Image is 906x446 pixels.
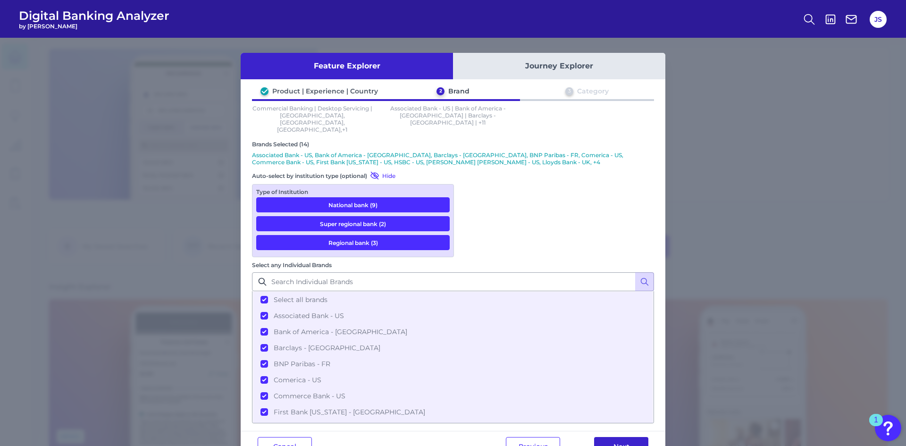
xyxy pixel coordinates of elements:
button: JS [870,11,887,28]
span: Commerce Bank - US [274,392,345,400]
span: Associated Bank - US [274,311,344,320]
button: BNP Paribas - FR [253,356,653,372]
button: Hide [367,171,395,180]
button: Regional bank (3) [256,235,450,250]
button: Open Resource Center, 1 new notification [875,415,901,441]
button: HSBC - US [253,420,653,436]
span: Digital Banking Analyzer [19,8,169,23]
button: Super regional bank (2) [256,216,450,231]
button: Comerica - US [253,372,653,388]
div: 1 [874,420,878,432]
button: Journey Explorer [453,53,665,79]
button: National bank (9) [256,197,450,212]
p: Commercial Banking | Desktop Servicing | [GEOGRAPHIC_DATA],[GEOGRAPHIC_DATA],[GEOGRAPHIC_DATA],+1 [252,105,373,133]
span: by [PERSON_NAME] [19,23,169,30]
div: Type of Institution [256,188,450,195]
span: Select all brands [274,295,327,304]
p: Associated Bank - US | Bank of America - [GEOGRAPHIC_DATA] | Barclays - [GEOGRAPHIC_DATA] | +11 [388,105,509,133]
input: Search Individual Brands [252,272,654,291]
label: Select any Individual Brands [252,261,332,269]
button: Feature Explorer [241,53,453,79]
span: Comerica - US [274,376,321,384]
button: Barclays - [GEOGRAPHIC_DATA] [253,340,653,356]
div: Auto-select by institution type (optional) [252,171,454,180]
button: Bank of America - [GEOGRAPHIC_DATA] [253,324,653,340]
button: Commerce Bank - US [253,388,653,404]
span: BNP Paribas - FR [274,360,330,368]
div: 2 [436,87,445,95]
span: Barclays - [GEOGRAPHIC_DATA] [274,344,380,352]
span: Bank of America - [GEOGRAPHIC_DATA] [274,328,407,336]
div: Category [577,87,609,95]
button: First Bank [US_STATE] - [GEOGRAPHIC_DATA] [253,404,653,420]
div: Product | Experience | Country [272,87,378,95]
p: Associated Bank - US, Bank of America - [GEOGRAPHIC_DATA], Barclays - [GEOGRAPHIC_DATA], BNP Pari... [252,151,654,166]
div: Brand [448,87,470,95]
span: First Bank [US_STATE] - [GEOGRAPHIC_DATA] [274,408,425,416]
div: Brands Selected (14) [252,141,654,148]
div: 3 [565,87,573,95]
button: Select all brands [253,292,653,308]
button: Associated Bank - US [253,308,653,324]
